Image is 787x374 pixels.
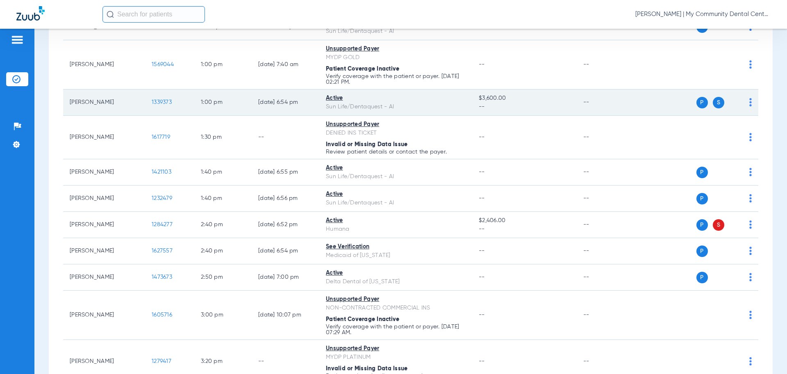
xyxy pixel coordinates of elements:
[326,199,466,207] div: Sun Life/Dentaquest - AI
[713,219,724,231] span: S
[252,238,319,264] td: [DATE] 6:54 PM
[746,335,787,374] iframe: Chat Widget
[252,291,319,340] td: [DATE] 10:07 PM
[326,172,466,181] div: Sun Life/Dentaquest - AI
[152,169,171,175] span: 1421103
[194,186,252,212] td: 1:40 PM
[479,195,485,201] span: --
[152,99,172,105] span: 1339373
[326,344,466,353] div: Unsupported Payer
[696,272,708,283] span: P
[749,98,752,106] img: group-dot-blue.svg
[577,264,632,291] td: --
[326,243,466,251] div: See Verification
[479,94,570,103] span: $3,600.00
[252,89,319,116] td: [DATE] 6:54 PM
[326,278,466,286] div: Delta Dental of [US_STATE]
[749,194,752,202] img: group-dot-blue.svg
[326,66,399,72] span: Patient Coverage Inactive
[194,89,252,116] td: 1:00 PM
[635,10,771,18] span: [PERSON_NAME] | My Community Dental Centers
[326,269,466,278] div: Active
[749,247,752,255] img: group-dot-blue.svg
[326,225,466,234] div: Humana
[577,212,632,238] td: --
[252,264,319,291] td: [DATE] 7:00 PM
[479,134,485,140] span: --
[326,295,466,304] div: Unsupported Payer
[152,62,174,67] span: 1569044
[326,27,466,36] div: Sun Life/Dentaquest - AI
[749,311,752,319] img: group-dot-blue.svg
[326,53,466,62] div: MYDP GOLD
[326,324,466,335] p: Verify coverage with the patient or payer. [DATE] 07:29 AM.
[152,222,173,227] span: 1284277
[152,195,172,201] span: 1232479
[194,264,252,291] td: 2:50 PM
[194,291,252,340] td: 3:00 PM
[577,116,632,159] td: --
[63,291,145,340] td: [PERSON_NAME]
[252,116,319,159] td: --
[326,120,466,129] div: Unsupported Payer
[102,6,205,23] input: Search for patients
[326,149,466,155] p: Review patient details or contact the payer.
[326,304,466,312] div: NON-CONTRACTED COMMERCIAL INS
[63,89,145,116] td: [PERSON_NAME]
[326,45,466,53] div: Unsupported Payer
[479,358,485,364] span: --
[577,89,632,116] td: --
[63,212,145,238] td: [PERSON_NAME]
[696,219,708,231] span: P
[326,190,466,199] div: Active
[479,62,485,67] span: --
[326,103,466,111] div: Sun Life/Dentaquest - AI
[326,129,466,138] div: DENIED INS TICKET
[63,116,145,159] td: [PERSON_NAME]
[252,40,319,89] td: [DATE] 7:40 AM
[479,248,485,254] span: --
[152,274,172,280] span: 1473673
[326,142,407,147] span: Invalid or Missing Data Issue
[479,274,485,280] span: --
[577,186,632,212] td: --
[577,291,632,340] td: --
[194,159,252,186] td: 1:40 PM
[326,251,466,260] div: Medicaid of [US_STATE]
[194,40,252,89] td: 1:00 PM
[696,193,708,204] span: P
[63,264,145,291] td: [PERSON_NAME]
[326,366,407,372] span: Invalid or Missing Data Issue
[326,317,399,322] span: Patient Coverage Inactive
[479,103,570,111] span: --
[152,358,171,364] span: 1279417
[11,35,24,45] img: hamburger-icon
[749,60,752,69] img: group-dot-blue.svg
[326,353,466,362] div: MYDP PLATINUM
[713,97,724,108] span: S
[326,164,466,172] div: Active
[749,273,752,281] img: group-dot-blue.svg
[63,159,145,186] td: [PERSON_NAME]
[252,186,319,212] td: [DATE] 6:56 PM
[252,159,319,186] td: [DATE] 6:55 PM
[749,133,752,141] img: group-dot-blue.svg
[152,248,173,254] span: 1627557
[577,238,632,264] td: --
[194,212,252,238] td: 2:40 PM
[194,238,252,264] td: 2:40 PM
[152,134,170,140] span: 1617719
[479,225,570,234] span: --
[696,167,708,178] span: P
[63,238,145,264] td: [PERSON_NAME]
[107,11,114,18] img: Search Icon
[16,6,45,21] img: Zuub Logo
[252,212,319,238] td: [DATE] 6:52 PM
[696,97,708,108] span: P
[577,40,632,89] td: --
[749,220,752,229] img: group-dot-blue.svg
[326,216,466,225] div: Active
[479,312,485,318] span: --
[63,186,145,212] td: [PERSON_NAME]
